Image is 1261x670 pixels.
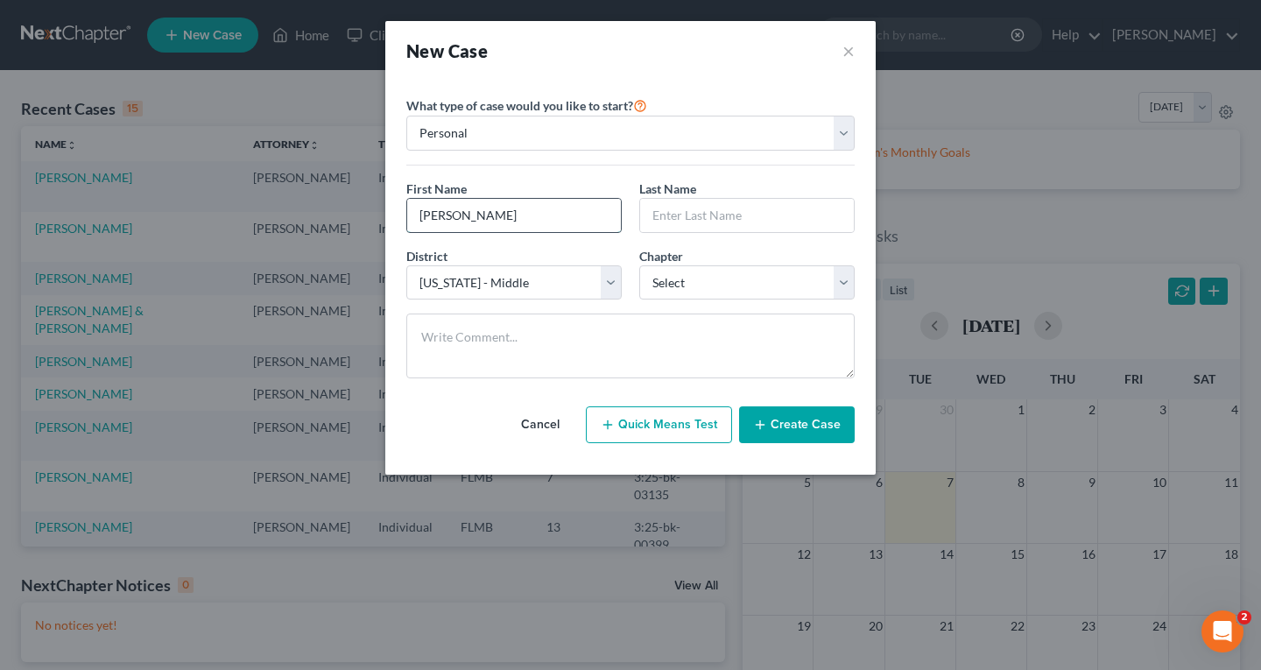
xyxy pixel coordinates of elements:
span: Chapter [639,249,683,264]
span: 2 [1237,610,1251,624]
button: Create Case [739,406,855,443]
span: Last Name [639,181,696,196]
button: × [842,39,855,63]
input: Enter Last Name [640,199,854,232]
label: What type of case would you like to start? [406,95,647,116]
input: Enter First Name [407,199,621,232]
span: District [406,249,447,264]
button: Cancel [502,407,579,442]
span: First Name [406,181,467,196]
strong: New Case [406,40,488,61]
iframe: Intercom live chat [1201,610,1243,652]
button: Quick Means Test [586,406,732,443]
